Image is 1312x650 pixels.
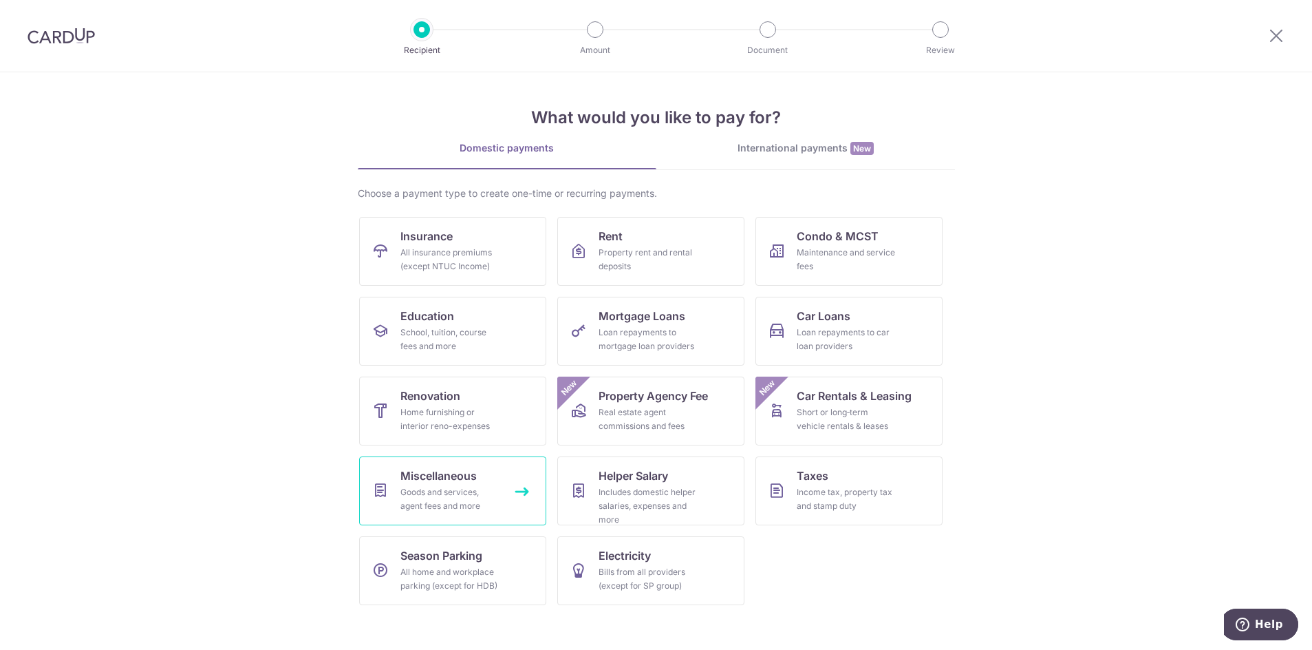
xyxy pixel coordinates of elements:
[599,246,698,273] div: Property rent and rental deposits
[797,228,879,244] span: Condo & MCST
[371,43,473,57] p: Recipient
[400,406,499,433] div: Home furnishing or interior reno-expenses
[400,468,477,484] span: Miscellaneous
[599,388,708,404] span: Property Agency Fee
[599,326,698,353] div: Loan repayments to mortgage loan providers
[797,246,896,273] div: Maintenance and service fees
[400,228,453,244] span: Insurance
[400,326,499,353] div: School, tuition, course fees and more
[31,10,59,22] span: Help
[359,457,546,525] a: MiscellaneousGoods and services, agent fees and more
[755,377,943,445] a: Car Rentals & LeasingShort or long‑term vehicle rentals & leasesNew
[656,141,955,156] div: International payments
[797,388,912,404] span: Car Rentals & Leasing
[557,377,580,399] span: New
[599,468,668,484] span: Helper Salary
[544,43,646,57] p: Amount
[359,297,546,366] a: EducationSchool, tuition, course fees and more
[557,377,744,445] a: Property Agency FeeReal estate agent commissions and feesNew
[400,246,499,273] div: All insurance premiums (except NTUC Income)
[599,565,698,593] div: Bills from all providers (except for SP group)
[717,43,819,57] p: Document
[797,468,828,484] span: Taxes
[557,457,744,525] a: Helper SalaryIncludes domestic helper salaries, expenses and more
[797,308,850,324] span: Car Loans
[358,187,955,200] div: Choose a payment type to create one-time or recurring payments.
[755,377,778,399] span: New
[400,388,460,404] span: Renovation
[755,297,943,366] a: Car LoansLoan repayments to car loan providers
[1224,609,1298,643] iframe: Opens a widget where you can find more information
[599,406,698,433] div: Real estate agent commissions and fees
[755,217,943,286] a: Condo & MCSTMaintenance and service fees
[358,105,955,130] h4: What would you like to pay for?
[797,326,896,353] div: Loan repayments to car loan providers
[599,547,651,564] span: Electricity
[359,536,546,605] a: Season ParkingAll home and workplace parking (except for HDB)
[400,565,499,593] div: All home and workplace parking (except for HDB)
[599,228,623,244] span: Rent
[359,217,546,286] a: InsuranceAll insurance premiums (except NTUC Income)
[400,308,454,324] span: Education
[850,142,874,155] span: New
[797,485,896,513] div: Income tax, property tax and stamp duty
[755,457,943,525] a: TaxesIncome tax, property tax and stamp duty
[28,28,95,44] img: CardUp
[599,308,685,324] span: Mortgage Loans
[358,141,656,155] div: Domestic payments
[557,297,744,366] a: Mortgage LoansLoan repayments to mortgage loan providers
[400,485,499,513] div: Goods and services, agent fees and more
[400,547,482,564] span: Season Parking
[797,406,896,433] div: Short or long‑term vehicle rentals & leases
[557,536,744,605] a: ElectricityBills from all providers (except for SP group)
[359,377,546,445] a: RenovationHome furnishing or interior reno-expenses
[557,217,744,286] a: RentProperty rent and rental deposits
[599,485,698,527] div: Includes domestic helper salaries, expenses and more
[890,43,991,57] p: Review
